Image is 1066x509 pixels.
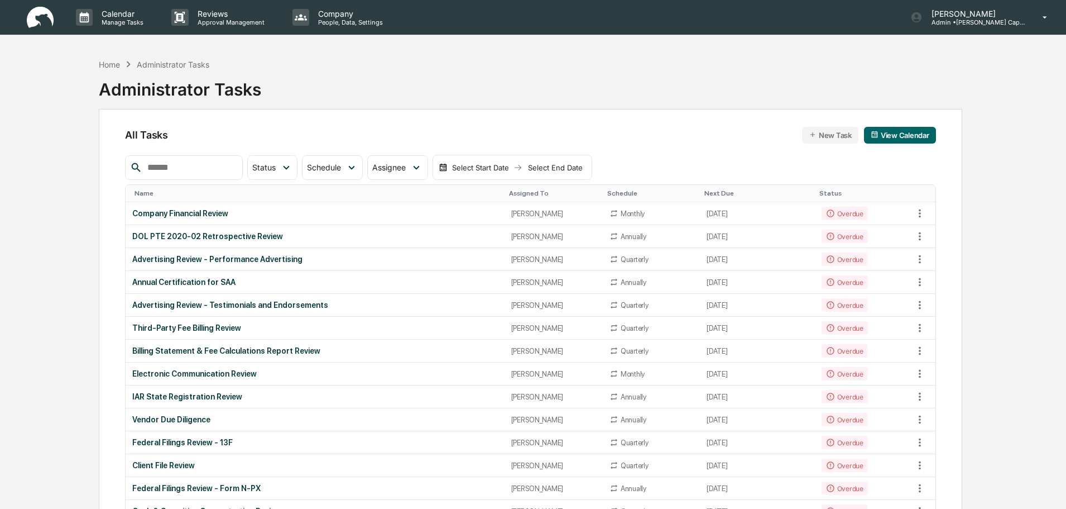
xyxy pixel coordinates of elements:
[132,484,497,493] div: Federal Filings Review - Form N-PX
[822,207,868,220] div: Overdue
[621,324,649,332] div: Quarterly
[700,477,814,500] td: [DATE]
[93,18,149,26] p: Manage Tasks
[700,363,814,386] td: [DATE]
[822,436,868,449] div: Overdue
[822,344,868,358] div: Overdue
[525,163,586,172] div: Select End Date
[802,127,858,144] button: New Task
[125,129,167,141] span: All Tasks
[700,317,814,340] td: [DATE]
[132,415,497,424] div: Vendor Due Diligence
[132,301,497,310] div: Advertising Review - Testimonials and Endorsements
[309,9,388,18] p: Company
[132,369,497,378] div: Electronic Communication Review
[511,278,596,287] div: [PERSON_NAME]
[700,386,814,408] td: [DATE]
[822,459,868,472] div: Overdue
[621,278,646,287] div: Annually
[822,230,868,243] div: Overdue
[511,347,596,355] div: [PERSON_NAME]
[621,301,649,310] div: Quarterly
[511,324,596,332] div: [PERSON_NAME]
[913,189,935,197] div: Toggle SortBy
[511,484,596,493] div: [PERSON_NAME]
[513,163,522,172] img: arrow right
[822,413,868,426] div: Overdue
[511,301,596,310] div: [PERSON_NAME]
[822,275,868,289] div: Overdue
[511,439,596,447] div: [PERSON_NAME]
[822,321,868,335] div: Overdue
[27,7,54,28] img: logo
[621,370,645,378] div: Monthly
[132,346,497,355] div: Billing Statement & Fee Calculations Report Review
[132,324,497,332] div: Third-Party Fee Billing Review
[621,232,646,241] div: Annually
[135,189,500,197] div: Toggle SortBy
[700,202,814,225] td: [DATE]
[621,484,646,493] div: Annually
[700,408,814,431] td: [DATE]
[621,462,649,470] div: Quarterly
[621,347,649,355] div: Quarterly
[864,127,936,144] button: View Calendar
[511,255,596,264] div: [PERSON_NAME]
[132,232,497,241] div: DOL PTE 2020-02 Retrospective Review
[700,431,814,454] td: [DATE]
[132,209,497,218] div: Company Financial Review
[309,18,388,26] p: People, Data, Settings
[137,60,209,69] div: Administrator Tasks
[132,278,497,287] div: Annual Certification for SAA
[607,189,695,197] div: Toggle SortBy
[189,18,270,26] p: Approval Management
[621,416,646,424] div: Annually
[700,454,814,477] td: [DATE]
[621,210,645,218] div: Monthly
[923,9,1026,18] p: [PERSON_NAME]
[822,253,868,266] div: Overdue
[511,393,596,401] div: [PERSON_NAME]
[621,439,649,447] div: Quarterly
[99,70,261,99] div: Administrator Tasks
[819,189,909,197] div: Toggle SortBy
[132,438,497,447] div: Federal Filings Review - 13F
[372,163,406,172] span: Assignee
[132,255,497,264] div: Advertising Review - Performance Advertising
[511,462,596,470] div: [PERSON_NAME]
[621,393,646,401] div: Annually
[822,482,868,495] div: Overdue
[700,225,814,248] td: [DATE]
[307,163,341,172] span: Schedule
[511,416,596,424] div: [PERSON_NAME]
[99,60,120,69] div: Home
[450,163,511,172] div: Select Start Date
[511,210,596,218] div: [PERSON_NAME]
[132,461,497,470] div: Client File Review
[822,298,868,312] div: Overdue
[700,340,814,363] td: [DATE]
[700,271,814,294] td: [DATE]
[509,189,598,197] div: Toggle SortBy
[511,232,596,241] div: [PERSON_NAME]
[93,9,149,18] p: Calendar
[511,370,596,378] div: [PERSON_NAME]
[822,390,868,403] div: Overdue
[923,18,1026,26] p: Admin • [PERSON_NAME] Capital
[621,255,649,264] div: Quarterly
[132,392,497,401] div: IAR State Registration Review
[700,294,814,317] td: [DATE]
[704,189,810,197] div: Toggle SortBy
[871,131,878,139] img: calendar
[189,9,270,18] p: Reviews
[822,367,868,380] div: Overdue
[439,163,448,172] img: calendar
[252,163,276,172] span: Status
[700,248,814,271] td: [DATE]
